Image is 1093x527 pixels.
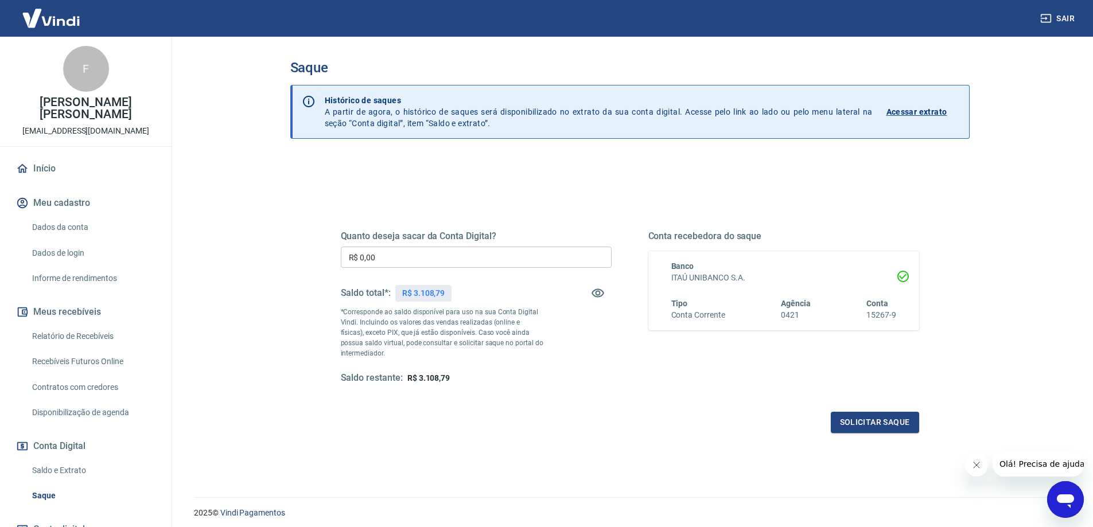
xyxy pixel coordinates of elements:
p: [PERSON_NAME] [PERSON_NAME] [9,96,162,120]
a: Contratos com credores [28,376,158,399]
button: Meus recebíveis [14,299,158,325]
a: Relatório de Recebíveis [28,325,158,348]
a: Disponibilização de agenda [28,401,158,424]
span: Olá! Precisa de ajuda? [7,8,96,17]
p: A partir de agora, o histórico de saques será disponibilizado no extrato da sua conta digital. Ac... [325,95,873,129]
button: Solicitar saque [831,412,919,433]
button: Conta Digital [14,434,158,459]
span: Banco [671,261,694,271]
img: Vindi [14,1,88,36]
a: Dados da conta [28,216,158,239]
h5: Saldo total*: [341,287,391,299]
a: Recebíveis Futuros Online [28,350,158,373]
span: Conta [866,299,888,308]
a: Saque [28,484,158,508]
h3: Saque [290,60,970,76]
a: Informe de rendimentos [28,267,158,290]
h6: Conta Corrente [671,309,725,321]
h6: ITAÚ UNIBANCO S.A. [671,272,896,284]
h6: 0421 [781,309,811,321]
p: *Corresponde ao saldo disponível para uso na sua Conta Digital Vindi. Incluindo os valores das ve... [341,307,544,358]
iframe: Botão para abrir a janela de mensagens [1047,481,1084,518]
p: Histórico de saques [325,95,873,106]
a: Vindi Pagamentos [220,508,285,517]
span: R$ 3.108,79 [407,373,450,382]
button: Sair [1038,8,1079,29]
p: 2025 © [194,507,1065,519]
a: Dados de login [28,241,158,265]
a: Acessar extrato [886,95,960,129]
a: Saldo e Extrato [28,459,158,482]
iframe: Mensagem da empresa [993,451,1084,477]
button: Meu cadastro [14,190,158,216]
a: Início [14,156,158,181]
h5: Saldo restante: [341,372,403,384]
p: Acessar extrato [886,106,947,118]
span: Agência [781,299,811,308]
p: R$ 3.108,79 [402,287,445,299]
iframe: Fechar mensagem [965,454,988,477]
h5: Quanto deseja sacar da Conta Digital? [341,231,612,242]
div: F [63,46,109,92]
span: Tipo [671,299,688,308]
p: [EMAIL_ADDRESS][DOMAIN_NAME] [22,125,149,137]
h5: Conta recebedora do saque [648,231,919,242]
h6: 15267-9 [866,309,896,321]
